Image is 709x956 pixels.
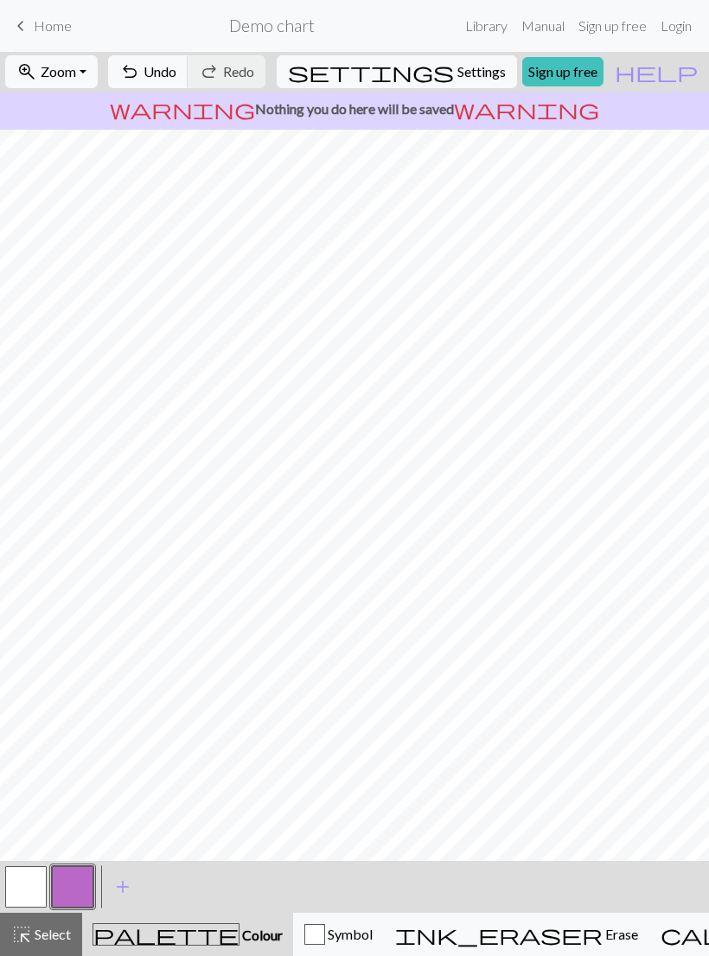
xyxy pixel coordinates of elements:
[108,55,188,88] button: Undo
[458,9,514,43] a: Library
[293,913,384,956] button: Symbol
[5,55,98,88] button: Zoom
[10,14,31,38] span: keyboard_arrow_left
[384,913,649,956] button: Erase
[457,61,506,82] span: Settings
[82,913,293,956] button: Colour
[522,57,604,86] a: Sign up free
[16,60,37,84] span: zoom_in
[41,63,76,80] span: Zoom
[229,16,315,35] h2: Demo chart
[395,922,603,946] span: ink_eraser
[514,9,572,43] a: Manual
[11,922,32,946] span: highlight_alt
[10,11,72,41] a: Home
[119,60,140,84] span: undo
[112,875,133,899] span: add
[110,97,255,121] span: warning
[325,926,373,942] span: Symbol
[32,926,71,942] span: Select
[288,61,454,82] i: Settings
[572,9,654,43] a: Sign up free
[654,9,699,43] a: Login
[240,927,283,943] span: Colour
[7,99,702,119] p: Nothing you do here will be saved
[93,922,239,946] span: palette
[454,97,599,121] span: warning
[615,60,698,84] span: help
[34,17,72,34] span: Home
[144,63,176,80] span: Undo
[277,55,517,88] button: SettingsSettings
[603,926,638,942] span: Erase
[288,60,454,84] span: settings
